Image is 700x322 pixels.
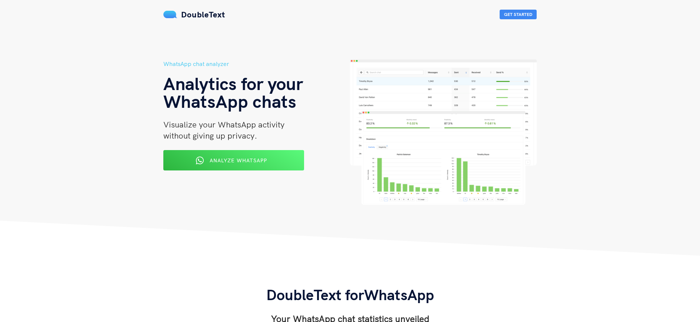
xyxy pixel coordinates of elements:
a: Analyze WhatsApp [163,160,304,166]
span: DoubleText for WhatsApp [266,285,434,304]
span: Visualize your WhatsApp activity [163,119,284,130]
img: hero [350,59,537,205]
img: mS3x8y1f88AAAAABJRU5ErkJggg== [163,11,177,18]
a: DoubleText [163,9,225,20]
span: without giving up privacy. [163,130,257,141]
span: Analyze WhatsApp [210,157,267,164]
span: Analytics for your [163,72,303,94]
button: Get Started [500,10,537,19]
h5: WhatsApp chat analyzer [163,59,350,69]
span: DoubleText [181,9,225,20]
span: WhatsApp chats [163,90,296,112]
button: Analyze WhatsApp [163,150,304,170]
